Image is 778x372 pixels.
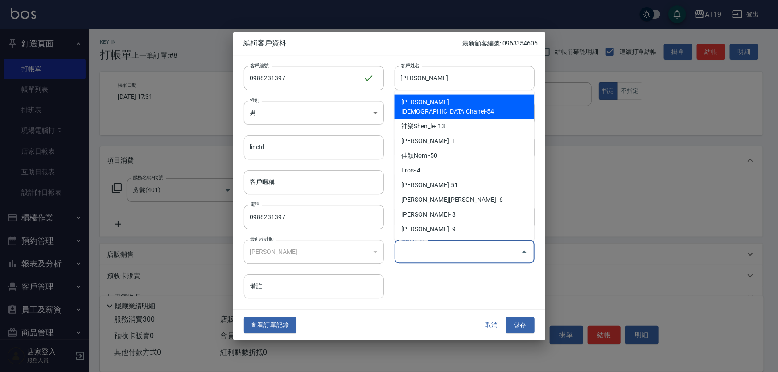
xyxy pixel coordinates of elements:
li: [PERSON_NAME][PERSON_NAME]- 6 [395,192,535,207]
div: [PERSON_NAME] [244,240,384,264]
li: 神樂Shen_le- 13 [395,119,535,134]
p: 最新顧客編號: 0963354606 [462,39,538,48]
li: [PERSON_NAME]- 8 [395,207,535,222]
li: [PERSON_NAME]- 1 [395,134,535,148]
button: 儲存 [506,317,535,334]
label: 客戶編號 [250,62,269,69]
li: 藍尼Lannie- 2 [395,237,535,251]
li: Eros- 4 [395,163,535,178]
span: 編輯客戶資料 [244,39,463,48]
div: 男 [244,101,384,125]
li: [PERSON_NAME][DEMOGRAPHIC_DATA]Chanel-54 [395,95,535,119]
label: 電話 [250,201,259,208]
label: 客戶姓名 [401,62,420,69]
label: 性別 [250,97,259,103]
button: 取消 [478,317,506,334]
li: [PERSON_NAME]- 9 [395,222,535,237]
li: [PERSON_NAME]-51 [395,178,535,192]
button: Close [517,245,531,259]
li: 佳穎Nomi-50 [395,148,535,163]
button: 查看訂單記錄 [244,317,296,334]
label: 最近設計師 [250,236,273,242]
